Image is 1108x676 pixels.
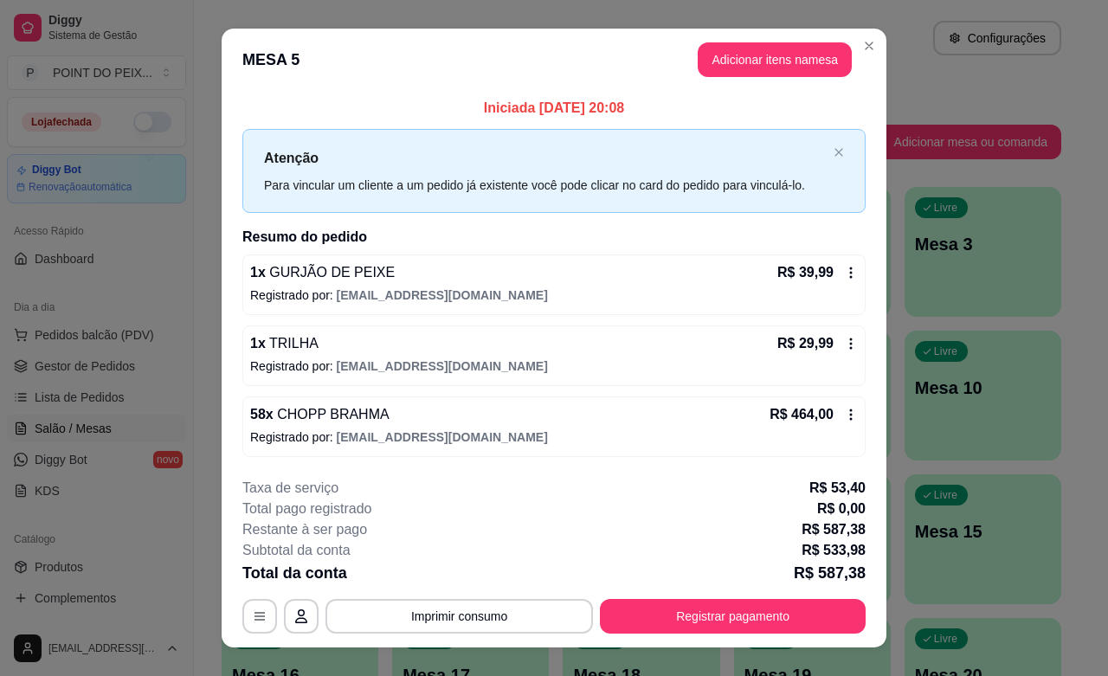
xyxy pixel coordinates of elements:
[855,32,883,60] button: Close
[242,98,866,119] p: Iniciada [DATE] 20:08
[337,430,548,444] span: [EMAIL_ADDRESS][DOMAIN_NAME]
[274,407,390,422] span: CHOPP BRAHMA
[777,262,834,283] p: R$ 39,99
[794,561,866,585] p: R$ 587,38
[242,478,338,499] p: Taxa de serviço
[222,29,886,91] header: MESA 5
[834,147,844,158] button: close
[242,227,866,248] h2: Resumo do pedido
[817,499,866,519] p: R$ 0,00
[250,357,858,375] p: Registrado por:
[698,42,852,77] button: Adicionar itens namesa
[250,428,858,446] p: Registrado por:
[266,336,319,351] span: TRILHA
[242,519,367,540] p: Restante à ser pago
[337,288,548,302] span: [EMAIL_ADDRESS][DOMAIN_NAME]
[264,176,827,195] div: Para vincular um cliente a um pedido já existente você pode clicar no card do pedido para vinculá...
[802,540,866,561] p: R$ 533,98
[250,404,390,425] p: 58 x
[242,540,351,561] p: Subtotal da conta
[250,262,395,283] p: 1 x
[325,599,593,634] button: Imprimir consumo
[264,147,827,169] p: Atenção
[770,404,834,425] p: R$ 464,00
[242,499,371,519] p: Total pago registrado
[802,519,866,540] p: R$ 587,38
[242,561,347,585] p: Total da conta
[777,333,834,354] p: R$ 29,99
[600,599,866,634] button: Registrar pagamento
[250,286,858,304] p: Registrado por:
[250,333,319,354] p: 1 x
[337,359,548,373] span: [EMAIL_ADDRESS][DOMAIN_NAME]
[266,265,395,280] span: GURJÃO DE PEIXE
[809,478,866,499] p: R$ 53,40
